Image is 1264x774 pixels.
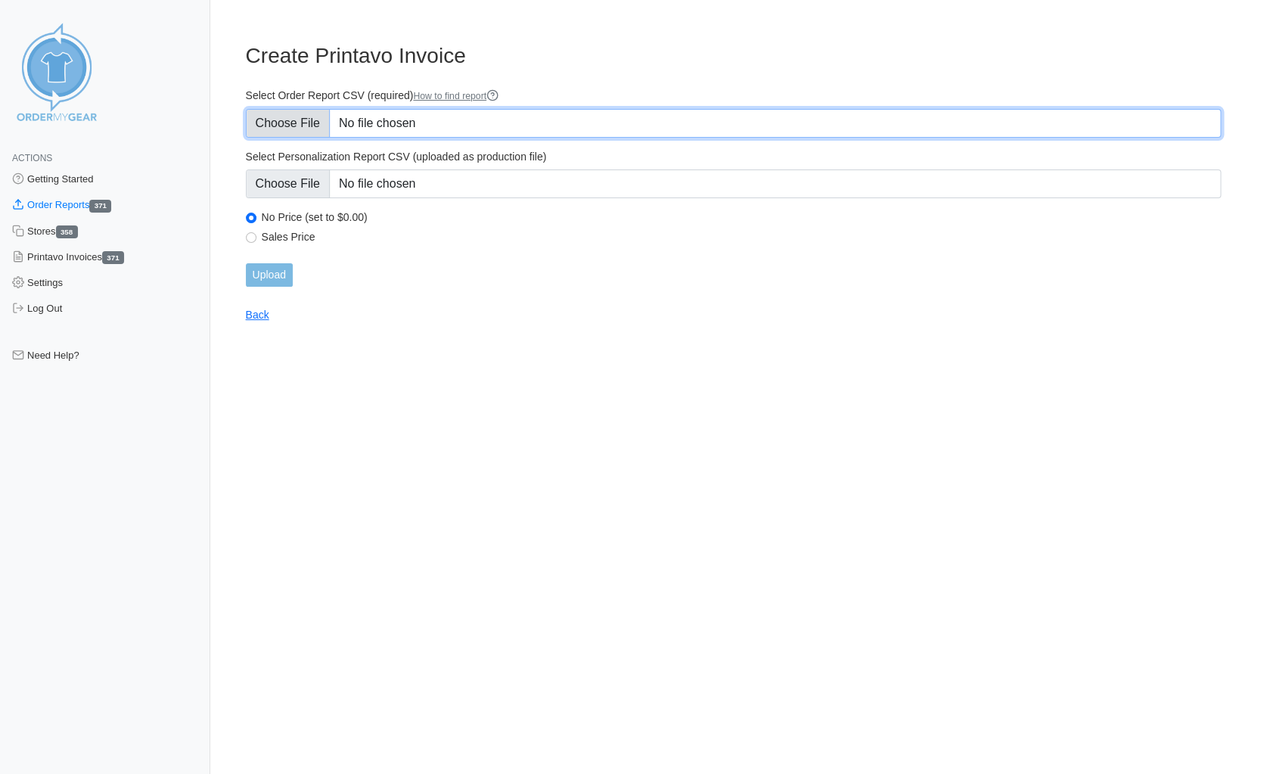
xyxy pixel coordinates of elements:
[246,263,293,287] input: Upload
[262,230,1222,244] label: Sales Price
[89,200,111,213] span: 371
[246,43,1222,69] h3: Create Printavo Invoice
[246,89,1222,103] label: Select Order Report CSV (required)
[413,91,498,101] a: How to find report
[56,225,78,238] span: 358
[102,251,124,264] span: 371
[246,150,1222,163] label: Select Personalization Report CSV (uploaded as production file)
[262,210,1222,224] label: No Price (set to $0.00)
[12,153,52,163] span: Actions
[246,309,269,321] a: Back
